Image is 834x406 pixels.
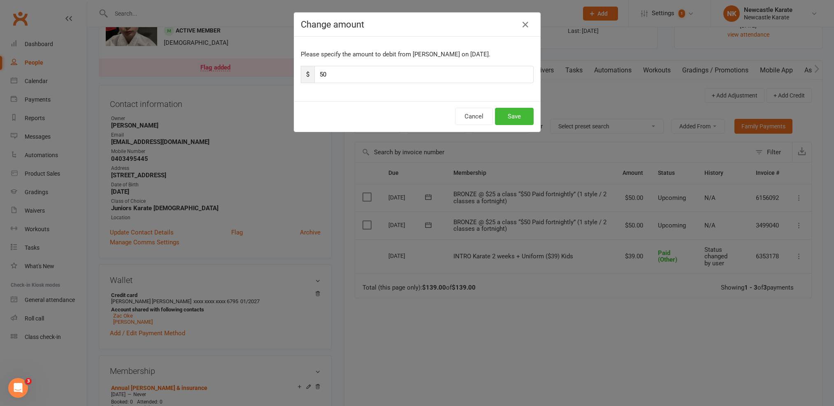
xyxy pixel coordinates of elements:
p: Please specify the amount to debit from [PERSON_NAME] on [DATE]. [301,49,534,59]
span: $ [301,66,314,83]
button: Cancel [455,108,493,125]
h4: Change amount [301,19,534,30]
button: Close [519,18,532,31]
span: 3 [25,378,32,385]
iframe: Intercom live chat [8,378,28,398]
button: Save [495,108,534,125]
